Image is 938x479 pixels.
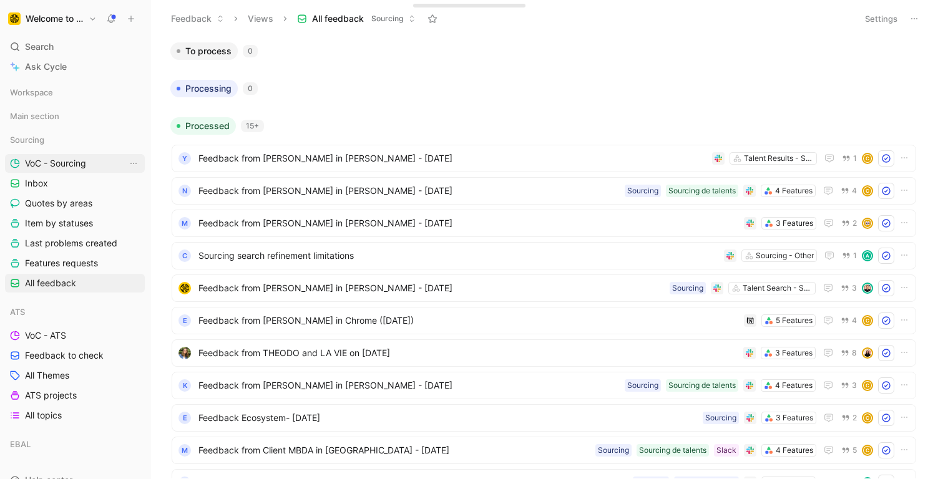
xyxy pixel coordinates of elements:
[8,12,21,25] img: Welcome to the Jungle
[853,447,857,454] span: 5
[838,346,859,360] button: 8
[853,155,857,162] span: 1
[839,411,859,425] button: 2
[172,339,916,367] a: Feedback from THEODO and LA VIE on [DATE]3 Features8avatar
[5,302,145,321] div: ATS
[863,316,872,325] div: C
[25,197,92,210] span: Quotes by areas
[852,382,857,389] span: 3
[5,435,145,457] div: EBAL
[10,438,31,450] span: EBAL
[243,82,258,95] div: 0
[178,185,191,197] div: N
[178,347,191,359] img: 4080330468929_824e9f79b45552ac91f0_192.jpg
[627,379,658,392] div: Sourcing
[839,443,859,457] button: 5
[172,177,916,205] a: NFeedback from [PERSON_NAME] in [PERSON_NAME] - [DATE]4 FeaturesSourcing de talentsSourcing4C
[291,9,421,28] button: All feedbackSourcing
[5,386,145,405] a: ATS projects
[10,306,25,318] span: ATS
[852,284,857,292] span: 3
[10,133,44,146] span: Sourcing
[838,281,859,295] button: 3
[198,216,739,231] span: Feedback from [PERSON_NAME] in [PERSON_NAME] - [DATE]
[198,378,620,393] span: Feedback from [PERSON_NAME] in [PERSON_NAME] - [DATE]
[756,249,814,262] div: Sourcing - Other
[198,313,739,328] span: Feedback from [PERSON_NAME] in Chrome ([DATE])
[172,274,916,302] a: logoFeedback from [PERSON_NAME] in [PERSON_NAME] - [DATE]Talent Search - SourcingSourcing3avatar
[172,145,916,172] a: YFeedback from [PERSON_NAME] in [PERSON_NAME] - [DATE]Talent Results - Sourcing1C
[178,379,191,392] div: K
[5,10,100,27] button: Welcome to the JungleWelcome to the Jungle
[5,254,145,273] a: Features requests
[198,248,719,263] span: Sourcing search refinement limitations
[863,154,872,163] div: C
[863,414,872,422] div: C
[5,435,145,453] div: EBAL
[185,120,230,132] span: Processed
[198,281,665,296] span: Feedback from [PERSON_NAME] in [PERSON_NAME] - [DATE]
[668,185,736,197] div: Sourcing de talents
[743,282,813,294] div: Talent Search - Sourcing
[198,443,590,458] span: Feedback from Client MBDA in [GEOGRAPHIC_DATA] - [DATE]
[242,9,279,28] button: Views
[5,130,145,149] div: Sourcing
[5,366,145,385] a: All Themes
[5,37,145,56] div: Search
[172,242,916,269] a: CSourcing search refinement limitationsSourcing - Other1A
[838,379,859,392] button: 3
[5,174,145,193] a: Inbox
[5,234,145,253] a: Last problems created
[185,82,232,95] span: Processing
[627,185,658,197] div: Sourcing
[5,57,145,76] a: Ask Cycle
[25,39,54,54] span: Search
[312,12,364,25] span: All feedback
[25,349,104,362] span: Feedback to check
[371,12,403,25] span: Sourcing
[775,347,813,359] div: 3 Features
[241,120,264,132] div: 15+
[170,80,238,97] button: Processing
[25,177,48,190] span: Inbox
[25,369,69,382] span: All Themes
[668,379,736,392] div: Sourcing de talents
[25,157,86,170] span: VoC - Sourcing
[776,217,813,230] div: 3 Features
[25,389,77,402] span: ATS projects
[5,302,145,425] div: ATSVoC - ATSFeedback to checkAll ThemesATS projectsAll topics
[838,314,859,327] button: 4
[170,117,236,135] button: Processed
[776,444,813,457] div: 4 Features
[5,214,145,233] a: Item by statuses
[25,237,117,249] span: Last problems created
[744,152,814,165] div: Talent﻿ Results - Sourcing
[5,194,145,213] a: Quotes by areas
[853,220,857,227] span: 2
[5,107,145,125] div: Main section
[5,107,145,129] div: Main section
[5,130,145,293] div: SourcingVoC - SourcingView actionsInboxQuotes by areasItem by statusesLast problems createdFeatur...
[10,86,53,99] span: Workspace
[5,274,145,293] a: All feedback
[172,404,916,432] a: eFeedback Ecosystem- [DATE]3 FeaturesSourcing2C
[178,249,191,262] div: C
[243,45,258,57] div: 0
[25,59,67,74] span: Ask Cycle
[853,414,857,422] span: 2
[863,284,872,293] img: avatar
[839,152,859,165] button: 1
[598,444,629,457] div: Sourcing
[853,252,857,259] span: 1
[672,282,703,294] div: Sourcing
[178,444,191,457] div: M
[859,10,903,27] button: Settings
[776,314,813,327] div: 5 Features
[172,372,916,399] a: KFeedback from [PERSON_NAME] in [PERSON_NAME] - [DATE]4 FeaturesSourcing de talentsSourcing3C
[839,249,859,263] button: 1
[639,444,706,457] div: Sourcing de talents
[775,379,813,392] div: 4 Features
[26,13,84,24] h1: Welcome to the Jungle
[5,154,145,173] a: VoC - SourcingView actions
[178,282,191,294] img: logo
